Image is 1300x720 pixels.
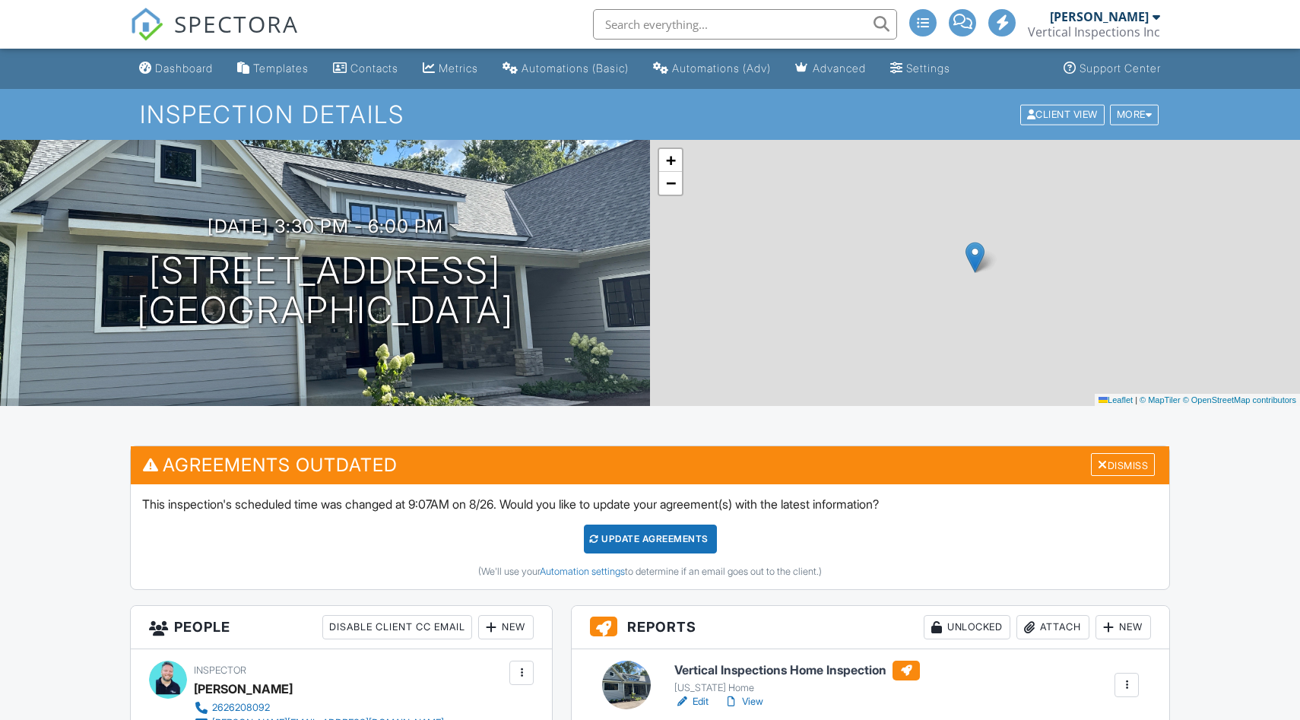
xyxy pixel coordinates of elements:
[674,661,920,694] a: Vertical Inspections Home Inspection [US_STATE] Home
[137,251,514,331] h1: [STREET_ADDRESS] [GEOGRAPHIC_DATA]
[208,216,443,236] h3: [DATE] 3:30 pm - 6:00 pm
[584,525,717,553] div: Update Agreements
[1140,395,1181,404] a: © MapTiler
[155,62,213,75] div: Dashboard
[1080,62,1161,75] div: Support Center
[924,615,1010,639] div: Unlocked
[674,661,920,680] h6: Vertical Inspections Home Inspection
[140,101,1160,128] h1: Inspection Details
[417,55,484,83] a: Metrics
[724,694,763,709] a: View
[327,55,404,83] a: Contacts
[674,694,709,709] a: Edit
[174,8,299,40] span: SPECTORA
[540,566,625,577] a: Automation settings
[1020,104,1105,125] div: Client View
[789,55,872,83] a: Advanced
[572,606,1169,649] h3: Reports
[322,615,472,639] div: Disable Client CC Email
[212,702,270,714] div: 2626208092
[672,62,771,75] div: Automations (Adv)
[130,8,163,41] img: The Best Home Inspection Software - Spectora
[1057,55,1167,83] a: Support Center
[1016,615,1089,639] div: Attach
[1028,24,1160,40] div: Vertical Inspections Inc
[131,484,1169,589] div: This inspection's scheduled time was changed at 9:07AM on 8/26. Would you like to update your agr...
[674,682,920,694] div: [US_STATE] Home
[659,172,682,195] a: Zoom out
[1183,395,1296,404] a: © OpenStreetMap contributors
[813,62,866,75] div: Advanced
[884,55,956,83] a: Settings
[906,62,950,75] div: Settings
[1091,453,1155,477] div: Dismiss
[666,151,676,170] span: +
[194,664,246,676] span: Inspector
[131,446,1169,484] h3: Agreements Outdated
[965,242,985,273] img: Marker
[350,62,398,75] div: Contacts
[231,55,315,83] a: Templates
[1099,395,1133,404] a: Leaflet
[194,700,444,715] a: 2626208092
[1095,615,1151,639] div: New
[1050,9,1149,24] div: [PERSON_NAME]
[253,62,309,75] div: Templates
[496,55,635,83] a: Automations (Basic)
[1019,108,1108,119] a: Client View
[142,566,1158,578] div: (We'll use your to determine if an email goes out to the client.)
[133,55,219,83] a: Dashboard
[1110,104,1159,125] div: More
[1135,395,1137,404] span: |
[647,55,777,83] a: Automations (Advanced)
[194,677,293,700] div: [PERSON_NAME]
[439,62,478,75] div: Metrics
[130,21,299,52] a: SPECTORA
[478,615,534,639] div: New
[659,149,682,172] a: Zoom in
[593,9,897,40] input: Search everything...
[131,606,552,649] h3: People
[522,62,629,75] div: Automations (Basic)
[666,173,676,192] span: −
